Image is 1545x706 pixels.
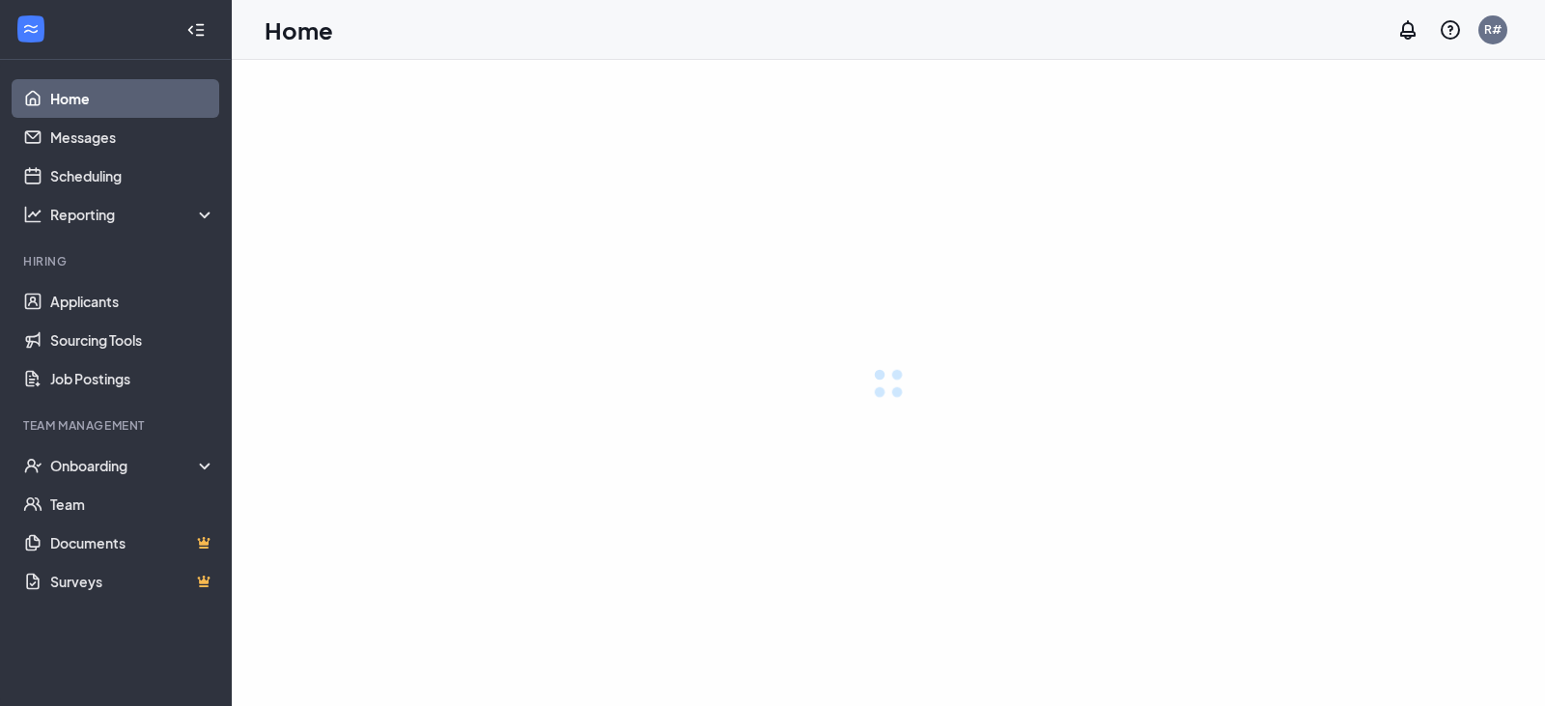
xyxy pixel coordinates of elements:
[50,79,215,118] a: Home
[50,485,215,523] a: Team
[50,205,216,224] div: Reporting
[50,321,215,359] a: Sourcing Tools
[23,205,42,224] svg: Analysis
[50,282,215,321] a: Applicants
[265,14,333,46] h1: Home
[186,20,206,40] svg: Collapse
[1484,21,1502,38] div: R#
[1439,18,1462,42] svg: QuestionInfo
[50,523,215,562] a: DocumentsCrown
[50,156,215,195] a: Scheduling
[21,19,41,39] svg: WorkstreamLogo
[23,417,211,434] div: Team Management
[50,359,215,398] a: Job Postings
[1396,18,1419,42] svg: Notifications
[50,562,215,601] a: SurveysCrown
[23,456,42,475] svg: UserCheck
[50,118,215,156] a: Messages
[50,456,216,475] div: Onboarding
[23,253,211,269] div: Hiring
